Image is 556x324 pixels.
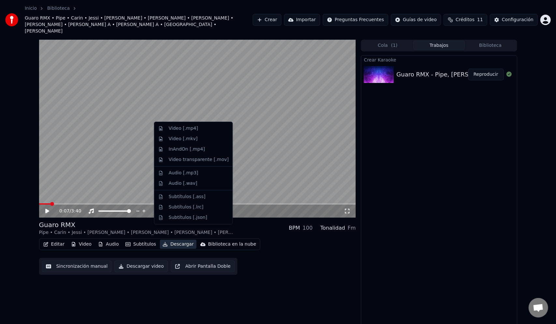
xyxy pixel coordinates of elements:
[123,240,159,249] button: Subtítulos
[171,261,235,272] button: Abrir Pantalla Doble
[321,224,345,232] div: Tonalidad
[169,146,205,153] div: InAndOn [.mp4]
[25,5,253,34] nav: breadcrumb
[465,41,516,50] button: Biblioteca
[169,136,198,142] div: Video [.mkv]
[468,69,504,80] button: Reproducir
[59,208,69,214] span: 0:07
[47,5,70,12] a: Biblioteca
[114,261,168,272] button: Descargar video
[169,170,198,176] div: Audio [.mp3]
[25,5,37,12] a: Inicio
[391,14,441,26] button: Guías de video
[413,41,465,50] button: Trabajos
[289,224,300,232] div: BPM
[5,13,18,26] img: youka
[42,261,112,272] button: Sincronización manual
[323,14,388,26] button: Preguntas Frecuentes
[169,156,229,163] div: Video transparente [.mov]
[59,208,75,214] div: /
[39,229,235,236] div: Pipe • Carin • Jessi • [PERSON_NAME] • [PERSON_NAME] • [PERSON_NAME] • [PERSON_NAME] • [PERSON_NA...
[490,14,538,26] button: Configuración
[502,17,534,23] div: Configuración
[444,14,487,26] button: Créditos11
[208,241,256,248] div: Biblioteca en la nube
[284,14,320,26] button: Importar
[25,15,253,34] span: Guaro RMX • Pipe • Carin • Jessi • [PERSON_NAME] • [PERSON_NAME] • [PERSON_NAME] • [PERSON_NAME] ...
[41,240,67,249] button: Editar
[71,208,81,214] span: 3:40
[169,214,207,221] div: Subtítulos [.json]
[361,56,517,63] div: Crear Karaoke
[160,240,196,249] button: Descargar
[39,220,235,229] div: Guaro RMX
[95,240,121,249] button: Audio
[253,14,281,26] button: Crear
[348,224,356,232] div: Fm
[68,240,94,249] button: Video
[529,298,548,317] div: Chat abierto
[169,125,198,132] div: Video [.mp4]
[169,204,204,210] div: Subtítulos [.lrc]
[477,17,483,23] span: 11
[303,224,313,232] div: 100
[391,42,398,49] span: ( 1 )
[456,17,475,23] span: Créditos
[362,41,413,50] button: Cola
[169,180,197,187] div: Audio [.wav]
[169,194,206,200] div: Subtítulos [.ass]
